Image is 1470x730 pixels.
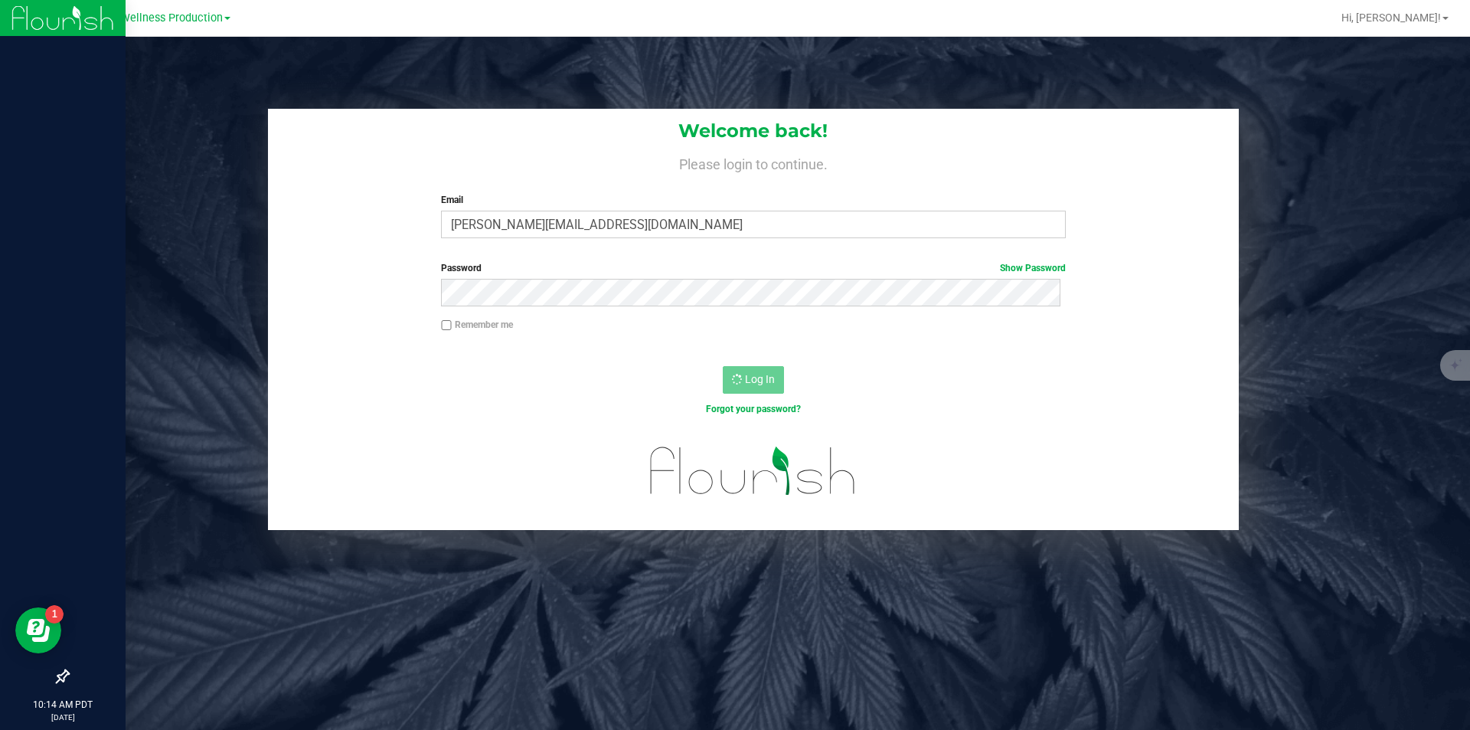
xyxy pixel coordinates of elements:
[268,153,1239,172] h4: Please login to continue.
[268,121,1239,141] h1: Welcome back!
[441,320,452,331] input: Remember me
[441,318,513,332] label: Remember me
[1341,11,1441,24] span: Hi, [PERSON_NAME]!
[723,366,784,394] button: Log In
[7,712,119,723] p: [DATE]
[441,263,482,273] span: Password
[7,698,119,712] p: 10:14 AM PDT
[745,373,775,385] span: Log In
[83,11,223,25] span: Polaris Wellness Production
[15,607,61,653] iframe: Resource center
[706,404,801,414] a: Forgot your password?
[632,432,874,510] img: flourish_logo.svg
[45,605,64,624] iframe: Resource center unread badge
[441,193,1065,207] label: Email
[1000,263,1066,273] a: Show Password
